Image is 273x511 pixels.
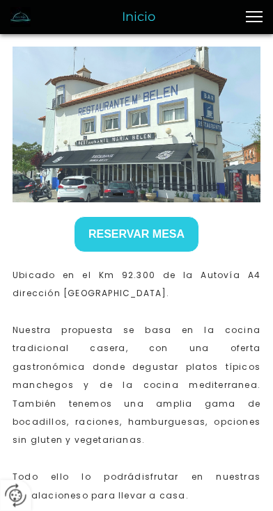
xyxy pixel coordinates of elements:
[13,324,260,446] span: Nuestra propuesta se basa en la cocina tradicional casera, con una oferta gastronómica donde degu...
[13,47,260,202] img: MARIA%20BELEN%20(1).png
[13,269,260,299] span: Ubicado en el Km 92.300 de la Autovía A4 dirección [GEOGRAPHIC_DATA].
[10,7,31,27] img: Bar Restaurante María Belén
[13,471,260,501] span: Todo ello lo podrá o para llevar a casa.
[122,9,155,24] span: Inicio
[75,220,198,248] a: RESERVAR MESA
[13,471,260,501] a: disfrutar en nuestras instalaciones
[88,227,185,242] span: RESERVAR MESA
